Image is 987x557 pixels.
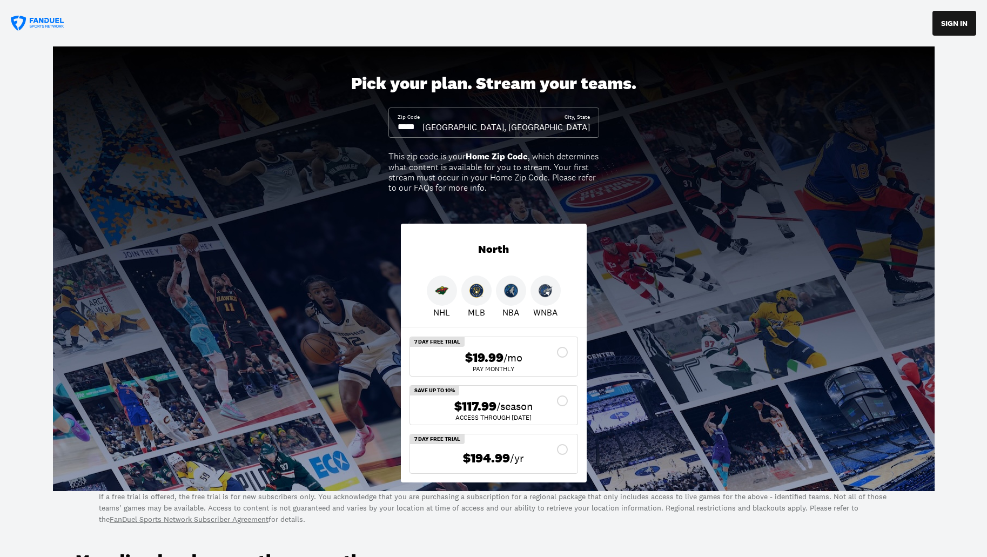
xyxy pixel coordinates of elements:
[454,399,496,414] span: $117.99
[468,306,485,319] p: MLB
[110,514,268,524] a: FanDuel Sports Network Subscriber Agreement
[463,451,510,466] span: $194.99
[465,350,503,366] span: $19.99
[466,151,528,162] b: Home Zip Code
[419,414,569,421] div: ACCESS THROUGH [DATE]
[419,366,569,372] div: Pay Monthly
[533,306,558,319] p: WNBA
[510,451,524,466] span: /yr
[503,350,522,365] span: /mo
[539,284,553,298] img: Lynx
[351,73,636,94] div: Pick your plan. Stream your teams.
[433,306,450,319] p: NHL
[388,151,599,193] div: This zip code is your , which determines what content is available for you to stream. Your first ...
[435,284,449,298] img: Wild
[504,284,518,298] img: Timberwolves
[398,113,420,121] div: Zip Code
[99,491,889,525] p: If a free trial is offered, the free trial is for new subscribers only. You acknowledge that you ...
[422,121,590,133] div: [GEOGRAPHIC_DATA], [GEOGRAPHIC_DATA]
[565,113,590,121] div: City, State
[410,434,465,444] div: 7 Day Free Trial
[469,284,484,298] img: Brewers
[502,306,519,319] p: NBA
[496,399,533,414] span: /season
[410,386,459,395] div: Save Up To 10%
[401,224,587,276] div: North
[410,337,465,347] div: 7 Day Free Trial
[932,11,976,36] button: SIGN IN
